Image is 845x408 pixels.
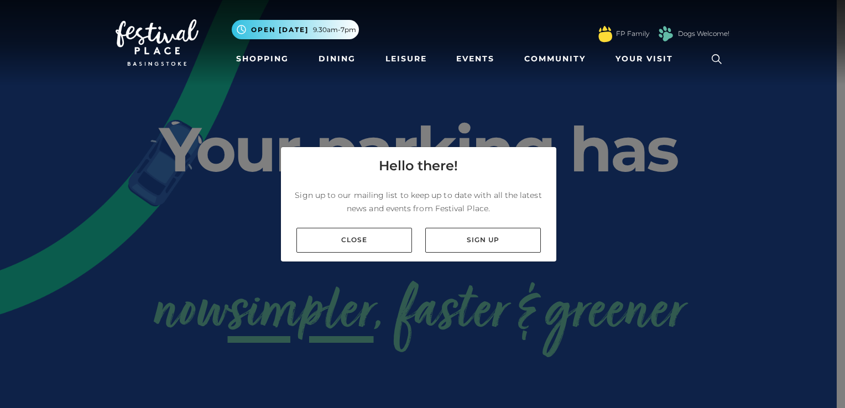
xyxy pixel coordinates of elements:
p: Sign up to our mailing list to keep up to date with all the latest news and events from Festival ... [290,189,547,215]
h4: Hello there! [379,156,458,176]
span: 9.30am-7pm [313,25,356,35]
a: FP Family [616,29,649,39]
a: Events [452,49,499,69]
a: Dogs Welcome! [678,29,729,39]
span: Open [DATE] [251,25,309,35]
a: Close [296,228,412,253]
a: Your Visit [611,49,683,69]
button: Open [DATE] 9.30am-7pm [232,20,359,39]
a: Shopping [232,49,293,69]
a: Community [520,49,590,69]
a: Leisure [381,49,431,69]
a: Dining [314,49,360,69]
span: Your Visit [616,53,673,65]
img: Festival Place Logo [116,19,199,66]
a: Sign up [425,228,541,253]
